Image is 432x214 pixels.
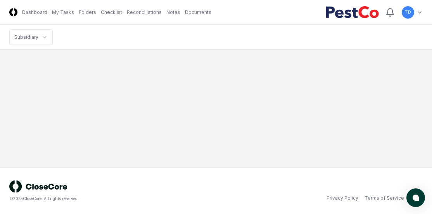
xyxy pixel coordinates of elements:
button: atlas-launcher [406,188,425,207]
img: PestCo logo [325,6,379,19]
img: logo [9,180,67,193]
a: Reconciliations [127,9,162,16]
div: © 2025 CloseCore. All rights reserved. [9,196,216,202]
a: Folders [79,9,96,16]
span: TD [405,9,411,15]
a: Terms of Service [365,195,404,202]
a: Checklist [101,9,122,16]
button: TD [401,5,415,19]
img: Logo [9,8,17,16]
a: Notes [166,9,180,16]
a: Documents [185,9,211,16]
a: Dashboard [22,9,47,16]
nav: breadcrumb [9,29,53,45]
div: Subsidiary [14,34,38,41]
a: Privacy Policy [327,195,358,202]
a: My Tasks [52,9,74,16]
